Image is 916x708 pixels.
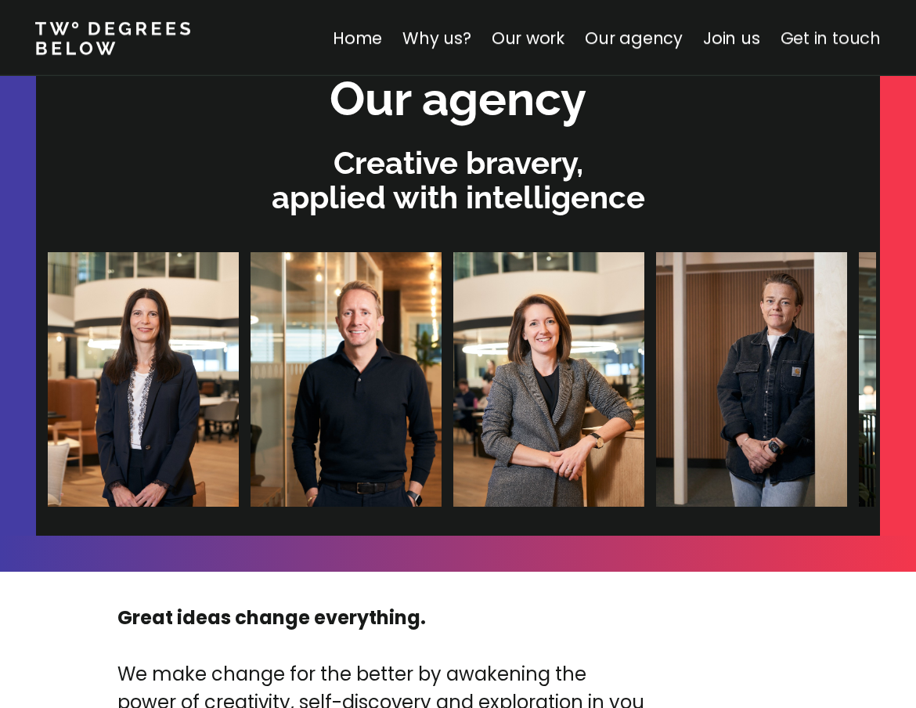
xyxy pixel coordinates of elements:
strong: Great ideas change everything. [117,605,426,630]
img: Gemma [453,252,644,507]
h2: Our agency [330,67,586,131]
img: Clare [47,252,238,507]
img: James [250,252,441,507]
img: Dani [655,252,846,507]
a: Home [333,27,382,49]
a: Our work [492,27,564,49]
a: Join us [703,27,760,49]
p: Creative bravery, applied with intelligence [44,146,872,215]
a: Why us? [402,27,471,49]
a: Get in touch [781,27,881,49]
a: Our agency [585,27,683,49]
